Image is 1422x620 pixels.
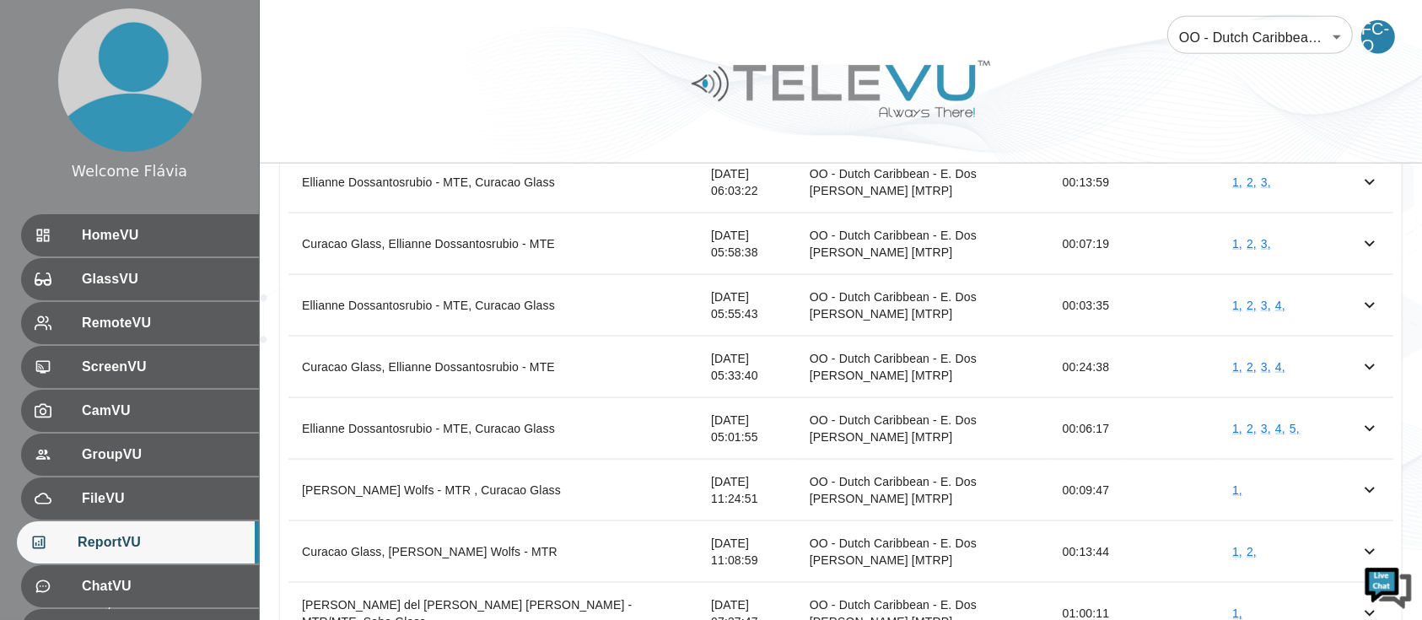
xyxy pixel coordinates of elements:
a: 1, [1232,299,1242,312]
div: Welcome Flávia [72,160,187,182]
div: Minimize live chat window [277,8,317,49]
td: [DATE] 06:03:22 [698,152,796,213]
th: [PERSON_NAME] Wolfs - MTR , Curacao Glass [288,460,698,521]
td: [DATE] 11:08:59 [698,521,796,583]
td: OO - Dutch Caribbean - E. Dos [PERSON_NAME] [MTRP] [796,337,1049,398]
a: 3, [1261,422,1271,435]
th: Ellianne Dossantosrubio - MTE, Curacao Glass [288,275,698,337]
a: 2, [1247,422,1257,435]
div: RemoteVU [21,302,259,344]
a: 1, [1232,607,1242,620]
img: Chat Widget [1363,561,1414,612]
span: ReportVU [78,532,245,553]
td: OO - Dutch Caribbean - E. Dos [PERSON_NAME] [MTRP] [796,521,1049,583]
textarea: Type your message and hit 'Enter' [8,429,321,488]
a: 2, [1247,299,1257,312]
div: FileVU [21,477,259,520]
span: GroupVU [82,445,245,465]
a: 2, [1247,545,1257,558]
div: GroupVU [21,434,259,476]
th: Curacao Glass, Ellianne Dossantosrubio - MTE [288,337,698,398]
th: Ellianne Dossantosrubio - MTE, Curacao Glass [288,398,698,460]
td: OO - Dutch Caribbean - E. Dos [PERSON_NAME] [MTRP] [796,460,1049,521]
div: OO - Dutch Caribbean - E. Dos [PERSON_NAME] [MTRP] [1167,13,1353,61]
a: 1, [1232,175,1242,189]
img: profile.png [58,8,202,152]
a: 1, [1232,237,1242,251]
span: ChatVU [82,576,245,596]
td: 00:07:19 [1049,213,1126,275]
td: [DATE] 05:58:38 [698,213,796,275]
span: HomeVU [82,225,245,245]
td: OO - Dutch Caribbean - E. Dos [PERSON_NAME] [MTRP] [796,152,1049,213]
div: CamVU [21,390,259,432]
th: Curacao Glass, [PERSON_NAME] Wolfs - MTR [288,521,698,583]
a: 4, [1275,360,1285,374]
div: FC-O [1361,20,1395,54]
span: CamVU [82,401,245,421]
div: ReportVU [17,521,259,563]
span: GlassVU [82,269,245,289]
a: 1, [1232,360,1242,374]
td: OO - Dutch Caribbean - E. Dos [PERSON_NAME] [MTRP] [796,398,1049,460]
div: GlassVU [21,258,259,300]
a: 2, [1247,237,1257,251]
a: 4, [1275,299,1285,312]
div: ScreenVU [21,346,259,388]
span: RemoteVU [82,313,245,333]
td: 00:13:44 [1049,521,1126,583]
a: 3, [1261,299,1271,312]
a: 1, [1232,483,1242,497]
td: 00:13:59 [1049,152,1126,213]
td: [DATE] 05:55:43 [698,275,796,337]
img: Logo [689,54,993,124]
a: 3, [1261,360,1271,374]
div: HomeVU [21,214,259,256]
td: [DATE] 11:24:51 [698,460,796,521]
td: 00:09:47 [1049,460,1126,521]
span: We're online! [98,197,233,367]
td: [DATE] 05:33:40 [698,337,796,398]
td: OO - Dutch Caribbean - E. Dos [PERSON_NAME] [MTRP] [796,275,1049,337]
div: ChatVU [21,565,259,607]
td: 00:06:17 [1049,398,1126,460]
span: FileVU [82,488,245,509]
img: d_736959983_company_1615157101543_736959983 [29,78,71,121]
th: Ellianne Dossantosrubio - MTE, Curacao Glass [288,152,698,213]
td: [DATE] 05:01:55 [698,398,796,460]
a: 2, [1247,175,1257,189]
span: ScreenVU [82,357,245,377]
a: 4, [1275,422,1285,435]
div: Chat with us now [88,89,283,111]
a: 3, [1261,237,1271,251]
a: 2, [1247,360,1257,374]
a: 1, [1232,545,1242,558]
a: 1, [1232,422,1242,435]
a: 3, [1261,175,1271,189]
a: 5, [1290,422,1300,435]
td: OO - Dutch Caribbean - E. Dos [PERSON_NAME] [MTRP] [796,213,1049,275]
td: 00:24:38 [1049,337,1126,398]
td: 00:03:35 [1049,275,1126,337]
th: Curacao Glass, Ellianne Dossantosrubio - MTE [288,213,698,275]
